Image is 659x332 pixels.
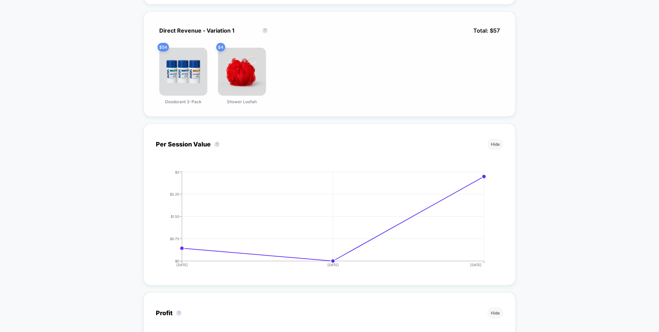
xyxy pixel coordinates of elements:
[176,310,182,316] button: ?
[156,141,223,148] div: Per Session Value
[176,263,188,267] tspan: [DATE]
[158,43,169,51] span: $ 54
[175,170,179,174] tspan: $3
[218,48,266,96] img: Shower Loofah
[216,43,225,51] span: $ 4
[175,259,179,263] tspan: $0
[262,28,268,33] button: ?
[227,99,257,104] span: Shower Loofah
[171,214,179,218] tspan: $1.50
[487,307,503,319] button: Hide
[165,99,201,104] span: Deodorant 3-Pack
[487,139,503,150] button: Hide
[170,192,179,196] tspan: $2.25
[156,309,185,317] div: Profit
[214,142,220,147] button: ?
[170,236,179,240] tspan: $0.75
[470,263,482,267] tspan: [DATE]
[470,24,503,37] span: Total: $ 57
[149,170,496,273] div: PER_SESSION_VALUE
[327,263,339,267] tspan: [DATE]
[159,48,207,96] img: Deodorant 3-Pack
